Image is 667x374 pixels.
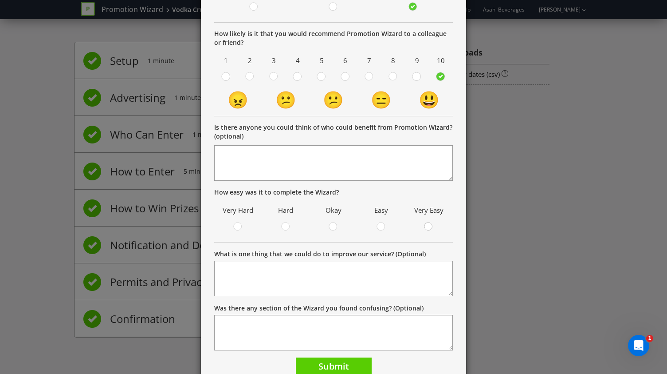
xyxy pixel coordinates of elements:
[357,88,405,111] td: 😑
[214,188,453,197] p: How easy was it to complete the Wizard?
[267,203,306,217] span: Hard
[407,54,427,68] span: 9
[240,54,260,68] span: 2
[360,54,379,68] span: 7
[288,54,307,68] span: 4
[405,88,453,111] td: 😃
[628,335,649,356] iframe: Intercom live chat
[409,203,448,217] span: Very Easy
[262,88,310,111] td: 😕
[216,54,236,68] span: 1
[214,123,453,141] p: Is there anyone you could think of who could benefit from Promotion Wizard? (optional)
[314,203,353,217] span: Okay
[431,54,451,68] span: 10
[362,203,401,217] span: Easy
[219,203,258,217] span: Very Hard
[214,304,424,313] label: Was there any section of the Wizard you found confusing? (Optional)
[214,250,426,259] label: What is one thing that we could do to improve our service? (Optional)
[336,54,355,68] span: 6
[646,335,653,342] span: 1
[214,88,262,111] td: 😠
[318,360,349,372] span: Submit
[384,54,403,68] span: 8
[214,29,453,47] p: How likely is it that you would recommend Promotion Wizard to a colleague or friend?
[264,54,284,68] span: 3
[310,88,357,111] td: 😕
[312,54,331,68] span: 5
